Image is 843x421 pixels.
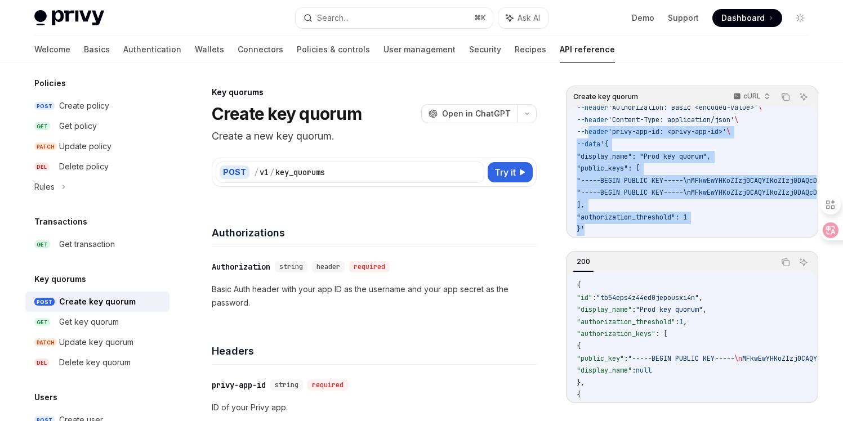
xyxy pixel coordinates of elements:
[279,262,303,271] span: string
[59,119,97,133] div: Get policy
[123,36,181,63] a: Authentication
[34,318,50,326] span: GET
[297,36,370,63] a: Policies & controls
[238,36,283,63] a: Connectors
[577,378,585,387] span: },
[577,140,600,149] span: --data
[683,317,687,326] span: ,
[494,165,516,179] span: Try it
[734,115,738,124] span: \
[275,167,325,178] div: key_quorums
[577,103,608,112] span: --header
[34,10,104,26] img: light logo
[608,115,734,124] span: 'Content-Type: application/json'
[59,335,133,349] div: Update key quorum
[560,36,615,63] a: API reference
[25,332,170,352] a: PATCHUpdate key quorum
[577,281,581,290] span: {
[212,401,537,414] p: ID of your Privy app.
[712,9,782,27] a: Dashboard
[596,293,699,302] span: "tb54eps4z44ed0jepousxi4n"
[628,354,734,363] span: "-----BEGIN PUBLIC KEY-----
[34,338,57,347] span: PATCH
[34,142,57,151] span: PATCH
[220,165,249,179] div: POST
[577,152,711,161] span: "display_name": "Prod key quorum",
[577,329,655,338] span: "authorization_keys"
[25,96,170,116] a: POSTCreate policy
[34,272,86,286] h5: Key quorums
[34,391,57,404] h5: Users
[296,8,493,28] button: Search...⌘K
[212,87,537,98] div: Key quorums
[59,315,119,329] div: Get key quorum
[577,200,585,209] span: ],
[254,167,258,178] div: /
[655,329,667,338] span: : [
[573,255,594,268] div: 200
[608,127,726,136] span: 'privy-app-id: <privy-app-id>'
[270,167,274,178] div: /
[212,128,537,144] p: Create a new key quorum.
[721,12,765,24] span: Dashboard
[84,36,110,63] a: Basics
[703,305,707,314] span: ,
[383,36,456,63] a: User management
[679,317,683,326] span: 1
[577,342,581,351] span: {
[59,99,109,113] div: Create policy
[349,261,390,272] div: required
[577,354,624,363] span: "public_key"
[488,162,533,182] button: Try it
[195,36,224,63] a: Wallets
[34,163,49,171] span: DEL
[518,12,540,24] span: Ask AI
[469,36,501,63] a: Security
[212,343,537,359] h4: Headers
[577,127,608,136] span: --header
[25,136,170,156] a: PATCHUpdate policy
[632,12,654,24] a: Demo
[734,354,742,363] span: \n
[577,366,632,375] span: "display_name"
[34,215,87,229] h5: Transactions
[743,92,761,101] p: cURL
[668,12,699,24] a: Support
[34,359,49,367] span: DEL
[59,140,111,153] div: Update policy
[25,234,170,254] a: GETGet transaction
[212,104,362,124] h1: Create key quorum
[632,366,636,375] span: :
[34,180,55,194] div: Rules
[212,379,266,391] div: privy-app-id
[624,354,628,363] span: :
[600,140,608,149] span: '{
[577,115,608,124] span: --header
[34,102,55,110] span: POST
[577,164,640,173] span: "public_keys": [
[442,108,511,119] span: Open in ChatGPT
[25,116,170,136] a: GETGet policy
[778,255,793,270] button: Copy the contents from the code block
[212,261,270,272] div: Authorization
[675,317,679,326] span: :
[260,167,269,178] div: v1
[34,77,66,90] h5: Policies
[34,298,55,306] span: POST
[636,366,652,375] span: null
[796,255,811,270] button: Ask AI
[727,87,775,106] button: cURL
[59,356,131,369] div: Delete key quorum
[212,283,537,310] p: Basic Auth header with your app ID as the username and your app secret as the password.
[307,379,348,391] div: required
[577,317,675,326] span: "authorization_threshold"
[317,11,349,25] div: Search...
[632,305,636,314] span: :
[212,225,537,240] h4: Authorizations
[498,8,548,28] button: Ask AI
[592,293,596,302] span: :
[796,89,811,104] button: Ask AI
[421,104,518,123] button: Open in ChatGPT
[25,292,170,312] a: POSTCreate key quorum
[515,36,546,63] a: Recipes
